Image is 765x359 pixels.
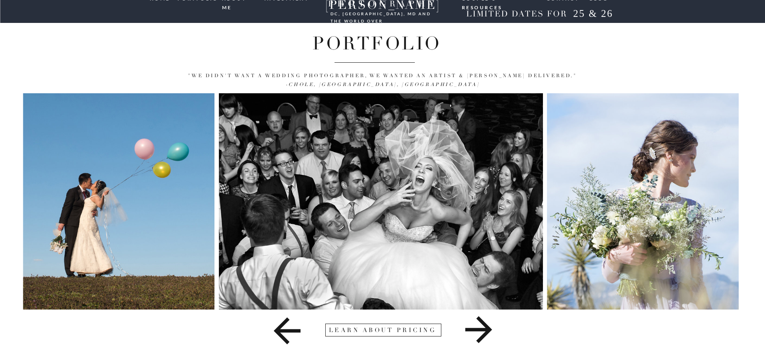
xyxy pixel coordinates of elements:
h3: DC, [GEOGRAPHIC_DATA], md and the world over [330,10,433,16]
h1: Portfolio [90,33,663,52]
p: "We didn't want a wedding photographer, we wanted an artist & [PERSON_NAME] delivered." [58,72,707,89]
h2: LIMITED DATES FOR [463,9,570,19]
i: -Chole, [GEOGRAPHIC_DATA], [GEOGRAPHIC_DATA] [286,82,479,88]
h2: 25 & 26 [567,8,620,22]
